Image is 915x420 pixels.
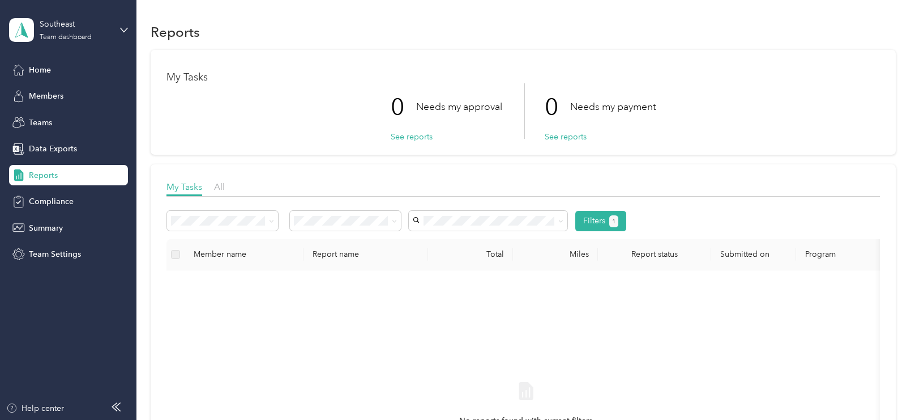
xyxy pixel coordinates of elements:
button: Help center [6,402,64,414]
p: Needs my approval [416,100,502,114]
span: Home [29,64,51,76]
div: Miles [522,249,589,259]
span: Teams [29,117,52,129]
span: 1 [612,217,615,227]
span: Members [29,90,63,102]
span: All [214,181,225,192]
p: 0 [391,83,416,131]
h1: My Tasks [166,71,880,83]
span: Team Settings [29,248,81,260]
div: Southeast [40,18,110,30]
button: See reports [545,131,587,143]
span: My Tasks [166,181,202,192]
span: Summary [29,222,63,234]
span: Report status [607,249,702,259]
th: Member name [185,239,303,270]
p: 0 [545,83,570,131]
div: Member name [194,249,294,259]
div: Team dashboard [40,34,92,41]
p: Needs my payment [570,100,656,114]
button: Filters1 [575,211,627,231]
h1: Reports [151,26,200,38]
button: 1 [609,215,619,227]
th: Submitted on [711,239,796,270]
div: Total [437,249,504,259]
th: Report name [303,239,428,270]
span: Data Exports [29,143,77,155]
span: Reports [29,169,58,181]
span: Compliance [29,196,74,207]
iframe: Everlance-gr Chat Button Frame [852,357,915,420]
button: See reports [391,131,433,143]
